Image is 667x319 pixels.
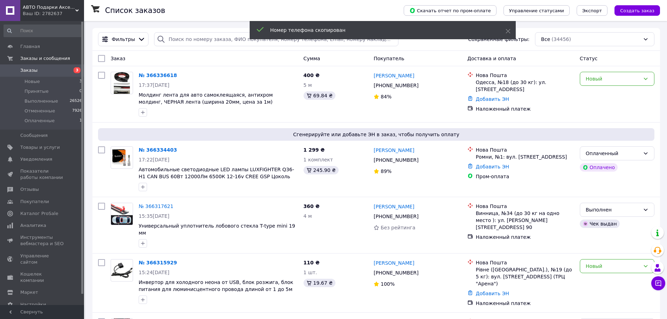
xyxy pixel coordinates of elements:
div: Наложенный платеж [476,300,574,307]
span: 1 комплект [304,157,333,162]
a: Фото товару [111,72,133,94]
div: Наложенный платеж [476,105,574,112]
div: Нова Пошта [476,146,574,153]
span: Новые [25,78,40,85]
div: [PHONE_NUMBER] [372,155,420,165]
div: Номер телефона скопирован [270,27,488,34]
span: 4 м [304,213,312,219]
div: Нова Пошта [476,203,574,210]
span: Заказы [20,67,37,74]
div: Ромни, №1: вул. [STREET_ADDRESS] [476,153,574,160]
a: № 366317621 [139,203,173,209]
div: Пром-оплата [476,173,574,180]
a: Универсальный уплотнитель лобового стекла T-type mini 19 мм [139,223,295,236]
span: Кошелек компании [20,271,65,284]
span: Товары и услуги [20,144,60,151]
span: 7926 [72,108,82,114]
span: 5 м [304,82,312,88]
div: 19.67 ₴ [304,279,335,287]
a: № 366334403 [139,147,177,153]
span: Доставка и оплата [467,56,516,61]
div: Оплаченный [586,150,640,157]
span: 1 299 ₴ [304,147,325,153]
span: Без рейтинга [381,225,415,230]
img: Фото товару [114,72,130,94]
a: [PERSON_NAME] [374,147,414,154]
span: 3 [74,67,81,73]
span: Покупатели [20,199,49,205]
span: Покупатель [374,56,404,61]
button: Экспорт [577,5,607,16]
span: Инструменты вебмастера и SEO [20,234,65,247]
span: АВТО Подарки Аксессуары и Товары для ХОББИ [23,4,75,11]
div: [PHONE_NUMBER] [372,81,420,90]
img: Фото товару [111,263,133,278]
a: Создать заказ [607,7,660,13]
span: 89% [381,168,391,174]
img: Фото товару [111,147,133,168]
span: Главная [20,43,40,50]
span: Заказы и сообщения [20,55,70,62]
span: Отмененные [25,108,55,114]
span: 17:22[DATE] [139,157,169,162]
a: Молдинг лента для авто самоклеящаяся, антихром молдинг, ЧЕРНАЯ лента (ширина 20мм, цена за 1м) [139,92,273,105]
span: Инвертор для холодного неона от USB, блок розжига, блок питания для люминисцентного провода длино... [139,279,293,292]
button: Чат с покупателем [651,276,665,290]
span: Оплаченные [25,118,55,124]
span: Сгенерируйте или добавьте ЭН в заказ, чтобы получить оплату [101,131,652,138]
div: [PHONE_NUMBER] [372,211,420,221]
span: Создать заказ [620,8,654,13]
span: Настройки [20,301,46,308]
a: Добавить ЭН [476,291,509,296]
div: Наложенный платеж [476,234,574,241]
a: Автомобильные светодиодные LED лампы LUXFIGHTER Q36-H1 CAN BUS 60Вт 12000Лм 6500К 12-16v CREE GSP... [139,167,294,186]
h1: Список заказов [105,6,165,15]
div: Ваш ID: 2782637 [23,11,84,17]
span: Показатели работы компании [20,168,65,181]
div: Новый [586,75,640,83]
span: 100% [381,281,395,287]
a: [PERSON_NAME] [374,259,414,266]
a: [PERSON_NAME] [374,72,414,79]
div: Выполнен [586,206,640,214]
img: Фото товару [111,203,133,225]
span: 15:24[DATE] [139,270,169,275]
a: № 366315929 [139,260,177,265]
span: Статус [580,56,598,61]
div: Новый [586,262,640,270]
span: Аналитика [20,222,46,229]
a: Добавить ЭН [476,96,509,102]
a: Фото товару [111,146,133,169]
span: Управление статусами [509,8,564,13]
span: 84% [381,94,391,99]
div: Рівне ([GEOGRAPHIC_DATA].), №19 (до 5 кг): вул. [STREET_ADDRESS] (ТРЦ "Арена") [476,266,574,287]
span: Заказ [111,56,125,61]
a: Добавить ЭН [476,164,509,169]
span: 400 ₴ [304,72,320,78]
span: Сообщения [20,132,48,139]
div: Чек выдан [580,220,620,228]
span: Маркет [20,289,38,296]
a: [PERSON_NAME] [374,203,414,210]
span: 17:37[DATE] [139,82,169,88]
span: Уведомления [20,156,52,162]
span: Все [541,36,550,43]
span: 1 [79,118,82,124]
span: (34456) [551,36,571,42]
span: 110 ₴ [304,260,320,265]
span: Выполненные [25,98,58,104]
span: Скачать отчет по пром-оплате [409,7,491,14]
span: 3 [79,78,82,85]
button: Создать заказ [614,5,660,16]
span: 26526 [70,98,82,104]
a: № 366336618 [139,72,177,78]
span: Сумма [304,56,320,61]
span: Принятые [25,88,49,95]
div: Одесса, №18 (до 30 кг): ул. [STREET_ADDRESS] [476,79,574,93]
span: 1 шт. [304,270,317,275]
div: 245.90 ₴ [304,166,339,174]
span: Фильтры [112,36,135,43]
